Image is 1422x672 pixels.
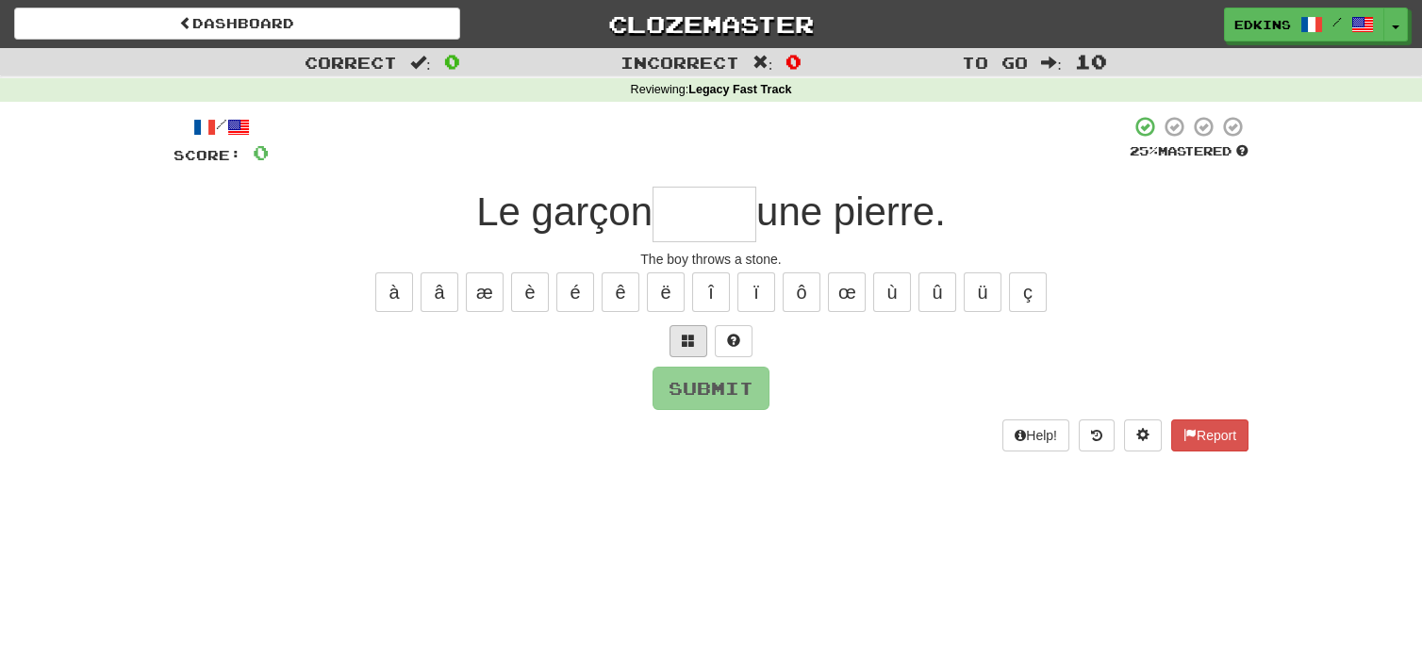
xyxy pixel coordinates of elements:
[305,53,397,72] span: Correct
[1002,419,1069,451] button: Help!
[715,325,752,357] button: Single letter hint - you only get 1 per sentence and score half the points! alt+h
[602,272,639,312] button: ê
[1224,8,1384,41] a: edkins /
[375,272,413,312] button: à
[1130,143,1158,158] span: 25 %
[688,83,791,96] strong: Legacy Fast Track
[1075,50,1107,73] span: 10
[1332,15,1342,28] span: /
[670,325,707,357] button: Switch sentence to multiple choice alt+p
[785,50,802,73] span: 0
[421,272,458,312] button: â
[476,189,653,234] span: Le garçon
[488,8,934,41] a: Clozemaster
[647,272,685,312] button: ë
[556,272,594,312] button: é
[756,189,946,234] span: une pierre.
[1041,55,1062,71] span: :
[410,55,431,71] span: :
[692,272,730,312] button: î
[918,272,956,312] button: û
[653,367,769,410] button: Submit
[962,53,1028,72] span: To go
[1079,419,1115,451] button: Round history (alt+y)
[174,250,1248,269] div: The boy throws a stone.
[752,55,773,71] span: :
[511,272,549,312] button: è
[783,272,820,312] button: ô
[1171,419,1248,451] button: Report
[14,8,460,40] a: Dashboard
[174,147,241,163] span: Score:
[1130,143,1248,160] div: Mastered
[1234,16,1291,33] span: edkins
[1009,272,1047,312] button: ç
[964,272,1001,312] button: ü
[253,140,269,164] span: 0
[174,115,269,139] div: /
[828,272,866,312] button: œ
[737,272,775,312] button: ï
[466,272,504,312] button: æ
[620,53,739,72] span: Incorrect
[873,272,911,312] button: ù
[444,50,460,73] span: 0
